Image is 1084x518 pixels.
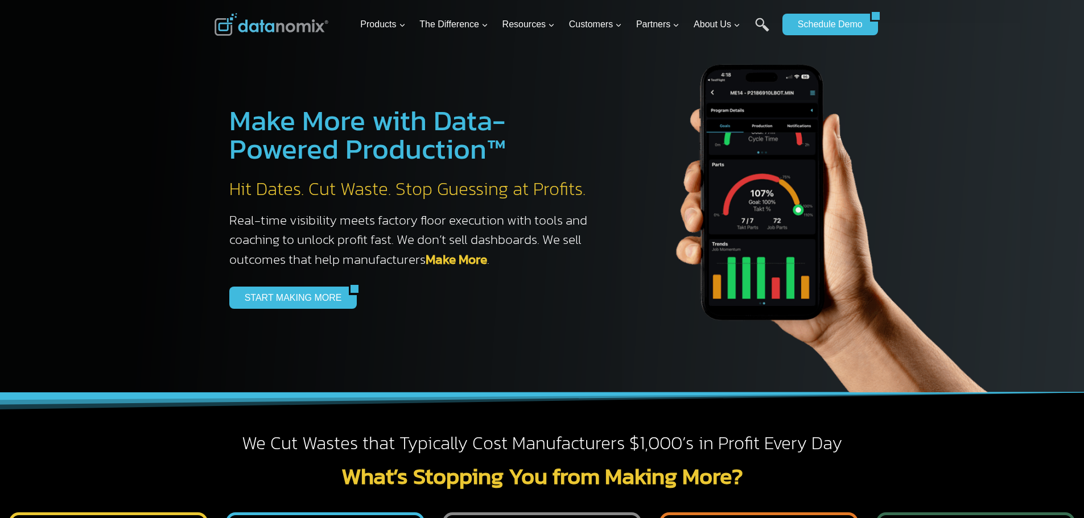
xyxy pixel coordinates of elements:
nav: Primary Navigation [356,6,777,43]
span: Customers [569,17,622,32]
span: The Difference [419,17,488,32]
img: The Datanoix Mobile App available on Android and iOS Devices [622,23,1020,392]
h2: What’s Stopping You from Making More? [215,465,870,487]
a: Schedule Demo [782,14,870,35]
a: Search [755,18,769,43]
span: About Us [694,17,740,32]
span: Resources [502,17,555,32]
h3: Real-time visibility meets factory floor execution with tools and coaching to unlock profit fast.... [229,210,599,270]
a: START MAKING MORE [229,287,349,308]
h2: Hit Dates. Cut Waste. Stop Guessing at Profits. [229,177,599,201]
a: Make More [426,250,487,269]
span: Partners [636,17,679,32]
h2: We Cut Wastes that Typically Cost Manufacturers $1,000’s in Profit Every Day [215,432,870,455]
img: Datanomix [215,13,328,36]
span: Products [360,17,405,32]
h1: Make More with Data-Powered Production™ [229,106,599,163]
